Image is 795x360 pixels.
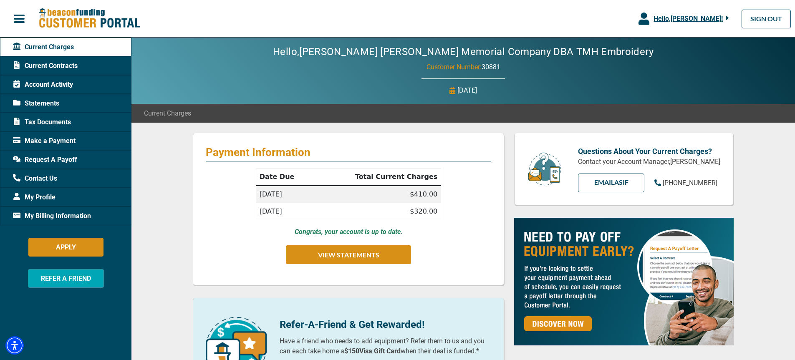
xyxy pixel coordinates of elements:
td: $410.00 [315,186,441,203]
div: Accessibility Menu [5,336,24,355]
img: Beacon Funding Customer Portal Logo [38,8,140,29]
h2: Hello, [PERSON_NAME] [PERSON_NAME] Memorial Company DBA TMH Embroidery [248,46,679,58]
span: Account Activity [13,80,73,90]
p: Congrats, your account is up to date. [295,227,403,237]
img: payoff-ad-px.jpg [514,218,734,345]
p: [DATE] [457,86,477,96]
span: Statements [13,98,59,108]
span: Tax Documents [13,117,71,127]
span: [PHONE_NUMBER] [663,179,717,187]
a: EMAILAsif [578,174,644,192]
button: APPLY [28,238,103,257]
span: Request A Payoff [13,155,77,165]
th: Date Due [256,169,315,186]
td: [DATE] [256,186,315,203]
p: Contact your Account Manager, [PERSON_NAME] [578,157,721,167]
span: Make a Payment [13,136,76,146]
p: Payment Information [206,146,491,159]
a: SIGN OUT [742,10,791,28]
th: Total Current Charges [315,169,441,186]
span: 30881 [482,63,500,71]
p: Refer-A-Friend & Get Rewarded! [280,317,491,332]
a: [PHONE_NUMBER] [654,178,717,188]
span: Contact Us [13,174,57,184]
b: $150 Visa Gift Card [344,347,401,355]
span: Current Contracts [13,61,78,71]
p: Have a friend who needs to add equipment? Refer them to us and you can each take home a when thei... [280,336,491,356]
img: customer-service.png [526,152,563,186]
span: My Profile [13,192,56,202]
td: [DATE] [256,203,315,220]
span: Current Charges [144,108,191,118]
span: Hello, [PERSON_NAME] ! [654,15,723,23]
span: Customer Number: [427,63,482,71]
p: Questions About Your Current Charges? [578,146,721,157]
button: VIEW STATEMENTS [286,245,411,264]
span: My Billing Information [13,211,91,221]
span: Current Charges [13,42,74,52]
td: $320.00 [315,203,441,220]
button: REFER A FRIEND [28,269,104,288]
